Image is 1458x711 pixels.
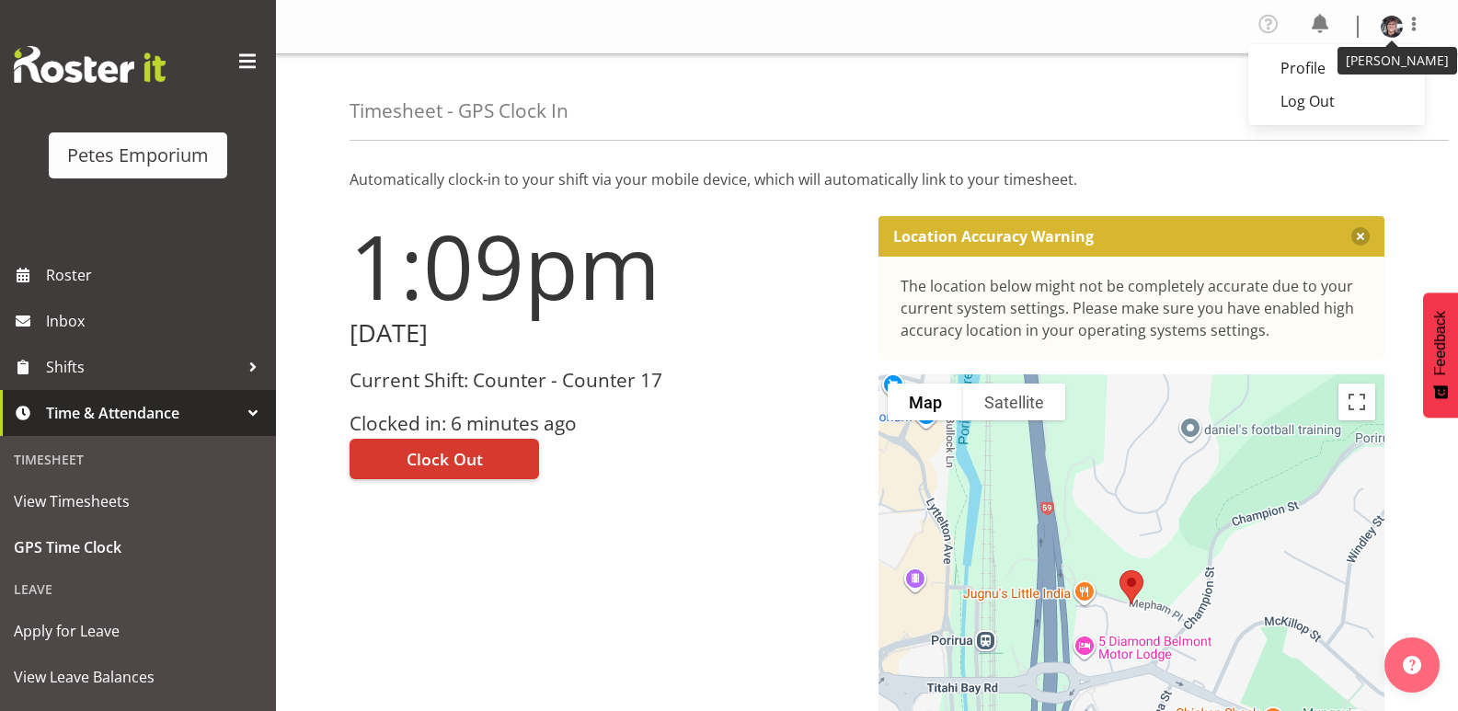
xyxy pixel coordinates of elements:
[350,319,856,348] h2: [DATE]
[46,307,267,335] span: Inbox
[350,370,856,391] h3: Current Shift: Counter - Counter 17
[1248,52,1425,85] a: Profile
[901,275,1363,341] div: The location below might not be completely accurate due to your current system settings. Please m...
[1403,656,1421,674] img: help-xxl-2.png
[46,399,239,427] span: Time & Attendance
[46,261,267,289] span: Roster
[5,524,271,570] a: GPS Time Clock
[46,353,239,381] span: Shifts
[5,478,271,524] a: View Timesheets
[1351,227,1370,246] button: Close message
[350,413,856,434] h3: Clocked in: 6 minutes ago
[14,617,262,645] span: Apply for Leave
[407,447,483,471] span: Clock Out
[893,227,1094,246] p: Location Accuracy Warning
[1248,85,1425,118] a: Log Out
[5,608,271,654] a: Apply for Leave
[5,570,271,608] div: Leave
[350,216,856,315] h1: 1:09pm
[14,487,262,515] span: View Timesheets
[14,533,262,561] span: GPS Time Clock
[888,384,963,420] button: Show street map
[350,439,539,479] button: Clock Out
[5,441,271,478] div: Timesheet
[14,663,262,691] span: View Leave Balances
[67,142,209,169] div: Petes Emporium
[963,384,1065,420] button: Show satellite imagery
[350,168,1384,190] p: Automatically clock-in to your shift via your mobile device, which will automatically link to you...
[1381,16,1403,38] img: michelle-whaleb4506e5af45ffd00a26cc2b6420a9100.png
[1338,384,1375,420] button: Toggle fullscreen view
[350,100,568,121] h4: Timesheet - GPS Clock In
[14,46,166,83] img: Rosterit website logo
[1423,292,1458,418] button: Feedback - Show survey
[5,654,271,700] a: View Leave Balances
[1432,311,1449,375] span: Feedback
